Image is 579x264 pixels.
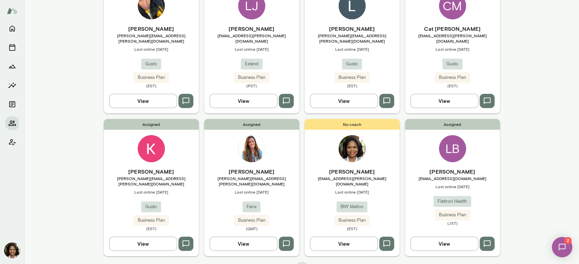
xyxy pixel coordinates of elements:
[243,203,260,210] span: Faire
[204,25,299,33] h6: [PERSON_NAME]
[104,119,199,130] span: Assigned
[5,60,19,73] button: Growth Plan
[410,237,478,251] button: View
[104,168,199,176] h6: [PERSON_NAME]
[405,83,500,88] span: (EST)
[109,94,177,108] button: View
[141,61,161,67] span: Gusto
[204,33,299,44] span: [EMAIL_ADDRESS][PERSON_NAME][DOMAIN_NAME]
[134,74,169,81] span: Business Plan
[104,83,199,88] span: (EST)
[305,176,400,186] span: [EMAIL_ADDRESS][PERSON_NAME][DOMAIN_NAME]
[7,4,18,17] img: Mento
[334,217,370,224] span: Business Plan
[210,94,277,108] button: View
[5,135,19,149] button: Client app
[305,189,400,195] span: Last online [DATE]
[104,176,199,186] span: [PERSON_NAME][EMAIL_ADDRESS][PERSON_NAME][DOMAIN_NAME]
[305,226,400,231] span: (EST)
[104,226,199,231] span: (EST)
[234,217,269,224] span: Business Plan
[305,168,400,176] h6: [PERSON_NAME]
[5,97,19,111] button: Documents
[5,41,19,54] button: Sessions
[5,79,19,92] button: Insights
[104,189,199,195] span: Last online [DATE]
[305,83,400,88] span: (EST)
[210,237,277,251] button: View
[342,61,362,67] span: Gusto
[405,176,500,181] span: [EMAIL_ADDRESS][DOMAIN_NAME]
[141,203,161,210] span: Gusto
[442,61,462,67] span: Gusto
[204,226,299,231] span: (GMT)
[339,135,366,162] img: Cheryl Mills
[238,135,265,162] img: Ana Seoane
[104,25,199,33] h6: [PERSON_NAME]
[305,46,400,52] span: Last online [DATE]
[310,237,378,251] button: View
[305,119,400,130] span: No coach
[5,22,19,35] button: Home
[405,220,500,226] span: (JST)
[435,212,470,218] span: Business Plan
[435,74,470,81] span: Business Plan
[204,46,299,52] span: Last online [DATE]
[405,119,500,130] span: Assigned
[204,168,299,176] h6: [PERSON_NAME]
[439,135,466,162] div: LB
[134,217,169,224] span: Business Plan
[104,33,199,44] span: [PERSON_NAME][EMAIL_ADDRESS][PERSON_NAME][DOMAIN_NAME]
[234,74,269,81] span: Business Plan
[433,198,471,205] span: Flatiron Health
[109,237,177,251] button: View
[405,184,500,189] span: Last online [DATE]
[204,189,299,195] span: Last online [DATE]
[405,168,500,176] h6: [PERSON_NAME]
[305,25,400,33] h6: [PERSON_NAME]
[104,46,199,52] span: Last online [DATE]
[405,25,500,33] h6: Cat [PERSON_NAME]
[241,61,263,67] span: Extend
[5,116,19,130] button: Members
[334,74,370,81] span: Business Plan
[405,33,500,44] span: [EMAIL_ADDRESS][PERSON_NAME][DOMAIN_NAME]
[405,46,500,52] span: Last online [DATE]
[336,203,367,210] span: BNY Mellon
[204,83,299,88] span: (PST)
[4,242,20,259] img: Cheryl Mills
[310,94,378,108] button: View
[138,135,165,162] img: Kristen Offringa
[204,119,299,130] span: Assigned
[410,94,478,108] button: View
[204,176,299,186] span: [PERSON_NAME][EMAIL_ADDRESS][PERSON_NAME][DOMAIN_NAME]
[305,33,400,44] span: [PERSON_NAME][EMAIL_ADDRESS][PERSON_NAME][DOMAIN_NAME]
